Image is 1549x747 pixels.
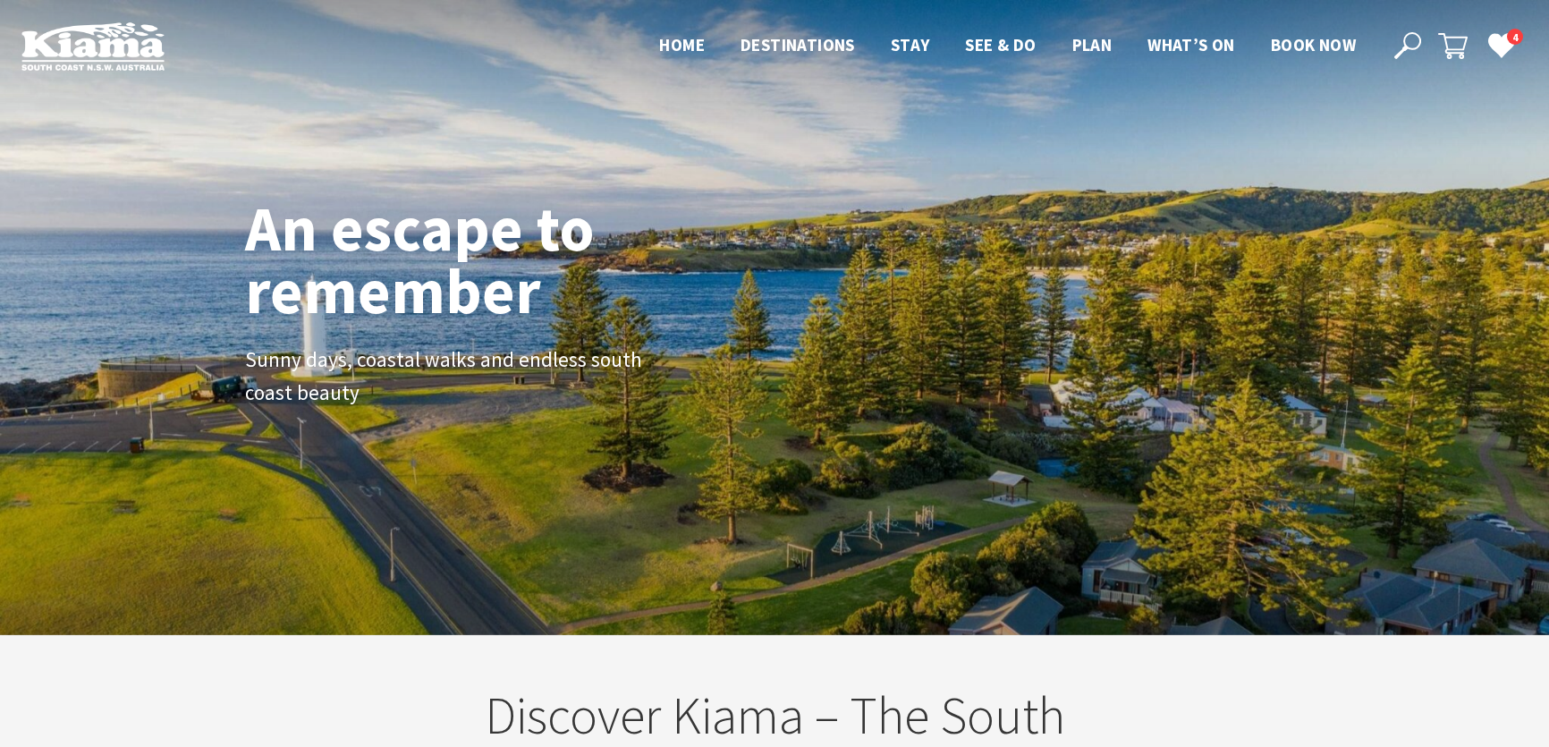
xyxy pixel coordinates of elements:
span: Home [659,34,705,55]
span: Destinations [741,34,855,55]
span: See & Do [965,34,1036,55]
h1: An escape to remember [245,197,737,322]
img: Kiama Logo [21,21,165,71]
a: 4 [1487,31,1514,58]
span: What’s On [1147,34,1235,55]
span: Stay [891,34,930,55]
p: Sunny days, coastal walks and endless south coast beauty [245,344,648,410]
span: Book now [1271,34,1356,55]
nav: Main Menu [641,31,1374,61]
span: Plan [1072,34,1113,55]
span: 4 [1507,29,1523,46]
